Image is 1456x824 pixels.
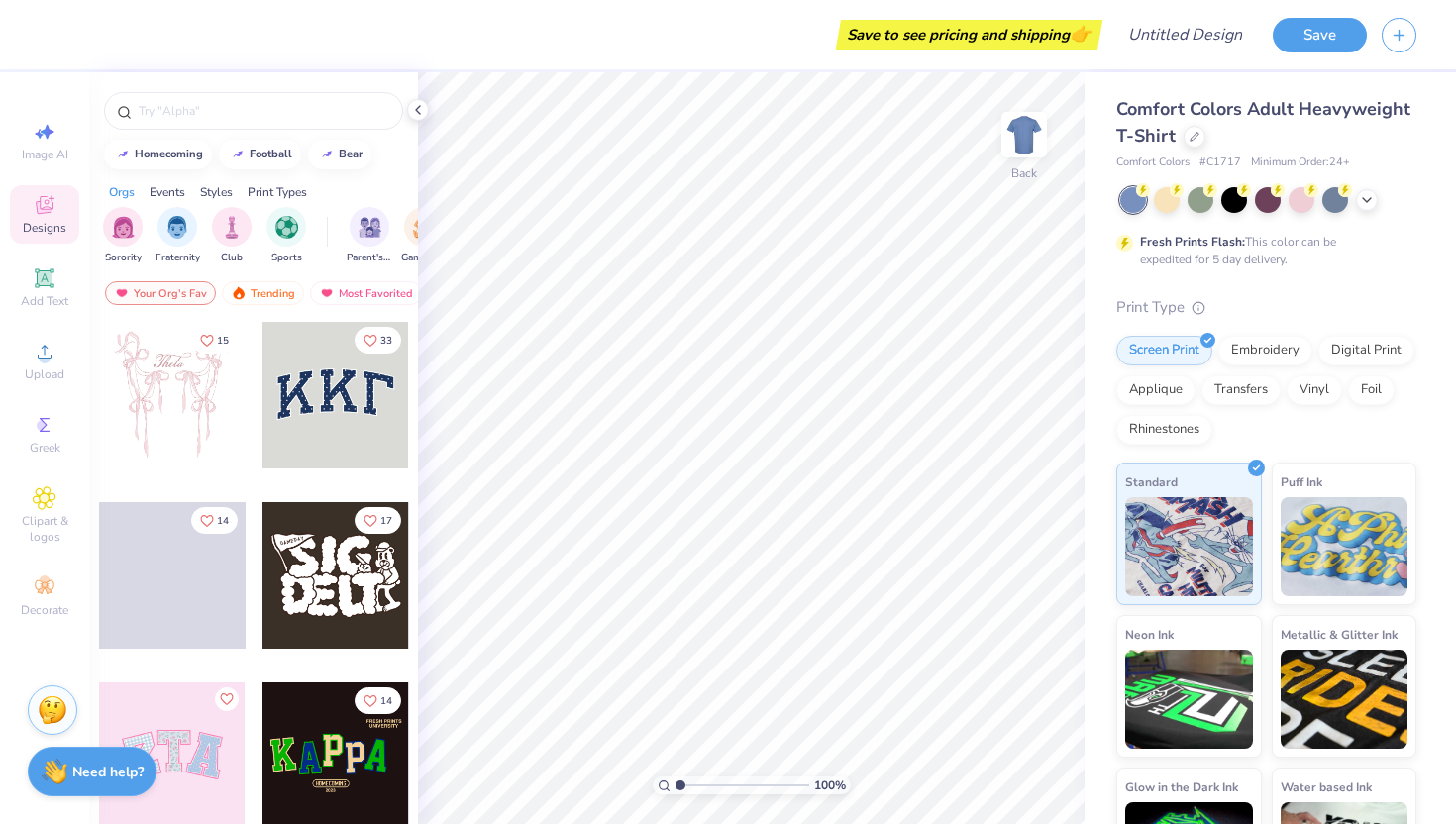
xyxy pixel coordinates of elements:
img: most_fav.gif [319,286,335,300]
div: Rhinestones [1116,415,1212,445]
div: Vinyl [1287,375,1342,405]
strong: Fresh Prints Flash: [1140,234,1245,250]
span: 👉 [1070,22,1092,46]
img: Neon Ink [1125,650,1253,749]
div: Trending [222,281,304,305]
span: Parent's Weekend [347,251,392,265]
div: filter for Sports [266,207,306,265]
div: Orgs [109,183,135,201]
img: trend_line.gif [319,149,335,160]
span: Metallic & Glitter Ink [1281,624,1398,645]
button: filter button [156,207,200,265]
img: Parent's Weekend Image [359,216,381,239]
button: Like [355,327,401,354]
span: Game Day [401,251,447,265]
span: Minimum Order: 24 + [1251,154,1350,171]
img: Fraternity Image [166,216,188,239]
div: Most Favorited [310,281,422,305]
button: football [219,140,301,169]
img: Sorority Image [112,216,135,239]
span: Puff Ink [1281,471,1322,492]
span: Upload [25,366,64,382]
span: Sports [271,251,302,265]
span: 14 [217,516,229,526]
div: Transfers [1201,375,1281,405]
span: Decorate [21,602,68,618]
span: 17 [380,516,392,526]
img: Game Day Image [413,216,436,239]
img: Sports Image [275,216,298,239]
button: Like [355,687,401,714]
span: Comfort Colors [1116,154,1190,171]
div: Events [150,183,185,201]
span: Neon Ink [1125,624,1174,645]
div: Your Org's Fav [105,281,216,305]
div: bear [339,149,363,159]
div: filter for Fraternity [156,207,200,265]
input: Try "Alpha" [137,101,390,121]
span: Sorority [105,251,142,265]
div: Save to see pricing and shipping [841,20,1097,50]
img: most_fav.gif [114,286,130,300]
div: filter for Sorority [103,207,143,265]
div: Print Types [248,183,307,201]
button: bear [308,140,371,169]
span: Designs [23,220,66,236]
div: filter for Club [212,207,252,265]
strong: Need help? [72,763,144,781]
img: trend_line.gif [115,149,131,160]
img: Metallic & Glitter Ink [1281,650,1408,749]
div: football [250,149,292,159]
span: Club [221,251,243,265]
div: This color can be expedited for 5 day delivery. [1140,233,1384,268]
button: filter button [401,207,447,265]
button: Like [215,687,239,711]
div: Embroidery [1218,336,1312,365]
img: Back [1004,115,1044,154]
button: Like [355,507,401,534]
span: Greek [30,440,60,456]
span: Image AI [22,147,68,162]
input: Untitled Design [1112,15,1258,54]
div: Back [1011,164,1037,182]
button: homecoming [104,140,212,169]
div: Applique [1116,375,1196,405]
span: 33 [380,336,392,346]
span: 14 [380,696,392,706]
div: Screen Print [1116,336,1212,365]
img: Club Image [221,216,243,239]
span: Fraternity [156,251,200,265]
div: Print Type [1116,296,1416,319]
span: Clipart & logos [10,513,79,545]
button: filter button [266,207,306,265]
button: filter button [212,207,252,265]
button: Like [191,327,238,354]
span: Standard [1125,471,1178,492]
div: Styles [200,183,233,201]
span: # C1717 [1199,154,1241,171]
button: filter button [347,207,392,265]
span: 100 % [814,776,846,794]
button: Like [191,507,238,534]
img: Puff Ink [1281,497,1408,596]
div: filter for Game Day [401,207,447,265]
div: Digital Print [1318,336,1414,365]
span: Glow in the Dark Ink [1125,776,1238,797]
img: trend_line.gif [230,149,246,160]
span: Add Text [21,293,68,309]
button: filter button [103,207,143,265]
div: homecoming [135,149,203,159]
div: filter for Parent's Weekend [347,207,392,265]
span: Comfort Colors Adult Heavyweight T-Shirt [1116,97,1410,148]
img: Standard [1125,497,1253,596]
div: Foil [1348,375,1395,405]
button: Save [1273,18,1367,52]
span: 15 [217,336,229,346]
span: Water based Ink [1281,776,1372,797]
img: trending.gif [231,286,247,300]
